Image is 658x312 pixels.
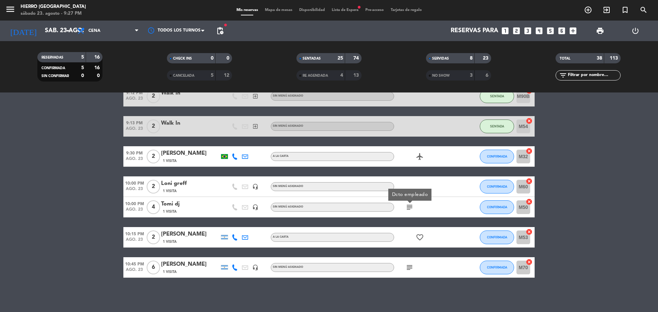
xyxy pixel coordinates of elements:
strong: 4 [340,73,343,78]
div: Hierro [GEOGRAPHIC_DATA] [21,3,86,10]
i: cancel [526,148,533,154]
i: looks_two [512,26,521,35]
span: Mis reservas [233,8,261,12]
strong: 3 [470,73,473,78]
strong: 0 [81,73,84,78]
button: CONFIRMADA [480,200,514,214]
strong: 38 [597,56,602,61]
span: ago. 23 [123,267,145,275]
i: cancel [526,178,533,185]
strong: 74 [353,56,360,61]
span: CONFIRMADA [487,265,507,269]
span: CONFIRMADA [41,66,65,70]
span: SIN CONFIRMAR [41,74,69,78]
i: looks_6 [557,26,566,35]
i: cancel [526,117,533,124]
span: 1 Visita [163,158,176,164]
span: CONFIRMADA [487,205,507,209]
span: Disponibilidad [296,8,328,12]
span: ago. 23 [123,187,145,195]
i: filter_list [559,71,567,79]
span: SENTADA [490,94,504,98]
div: Tomi dj [161,200,219,209]
i: looks_5 [546,26,555,35]
i: turned_in_not [621,6,629,14]
div: Dcto empleado [392,191,428,198]
strong: 23 [483,56,490,61]
input: Filtrar por nombre... [567,72,620,79]
i: menu [5,4,15,14]
span: Pre-acceso [362,8,387,12]
span: ago. 23 [123,207,145,215]
strong: 12 [224,73,231,78]
strong: 16 [94,65,101,70]
strong: 5 [81,55,84,60]
span: 10:45 PM [123,260,145,267]
strong: 113 [610,56,619,61]
span: Mapa de mesas [261,8,296,12]
span: Reservas para [451,27,498,34]
i: looks_one [501,26,510,35]
i: add_box [569,26,577,35]
i: airplanemode_active [416,152,424,161]
span: ago. 23 [123,237,145,245]
button: SENTADA [480,120,514,133]
span: SENTADAS [303,57,321,60]
i: looks_3 [523,26,532,35]
span: CONFIRMADA [487,235,507,239]
div: Walk In [161,89,219,98]
i: cancel [526,198,533,205]
span: Sin menú asignado [273,185,303,188]
span: A la carta [273,236,289,238]
span: 10:00 PM [123,179,145,187]
span: 1 Visita [163,269,176,275]
button: CONFIRMADA [480,180,514,194]
span: fiber_manual_record [223,23,228,27]
i: [DATE] [5,23,41,38]
span: 9:30 PM [123,149,145,157]
span: CONFIRMADA [487,154,507,158]
span: Sin menú asignado [273,125,303,127]
span: fiber_manual_record [357,5,361,9]
span: 2 [147,180,160,194]
span: ago. 23 [123,126,145,134]
i: subject [405,203,414,211]
strong: 5 [81,65,84,70]
span: 2 [147,89,160,103]
button: SENTADA [480,89,514,103]
strong: 25 [338,56,343,61]
span: CANCELADA [173,74,194,77]
strong: 0 [227,56,231,61]
span: 2 [147,150,160,163]
span: Sin menú asignado [273,205,303,208]
span: 2 [147,120,160,133]
i: add_circle_outline [584,6,592,14]
button: CONFIRMADA [480,150,514,163]
span: RE AGENDADA [303,74,328,77]
i: headset_mic [252,184,258,190]
span: A la carta [273,155,289,158]
span: 10:00 PM [123,199,145,207]
i: search [639,6,648,14]
i: cancel [526,228,533,235]
span: SERVIDAS [432,57,449,60]
span: 6 [147,261,160,274]
span: 9:12 PM [123,88,145,96]
span: TOTAL [560,57,570,60]
span: 1 Visita [163,209,176,214]
strong: 6 [486,73,490,78]
strong: 0 [211,56,214,61]
button: CONFIRMADA [480,230,514,244]
span: CONFIRMADA [487,185,507,188]
div: [PERSON_NAME] [161,230,219,239]
i: exit_to_app [252,93,258,99]
div: Loni greff [161,179,219,188]
span: ago. 23 [123,96,145,104]
div: Walk In [161,119,219,128]
i: exit_to_app [602,6,611,14]
strong: 13 [353,73,360,78]
span: 1 Visita [163,188,176,194]
span: 2 [147,230,160,244]
span: Cena [88,28,100,33]
span: Sin menú asignado [273,266,303,269]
